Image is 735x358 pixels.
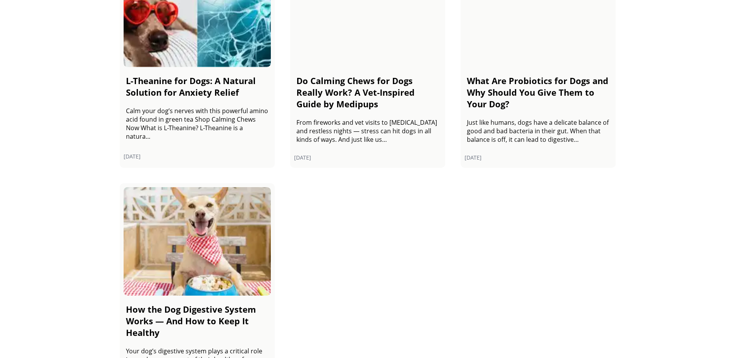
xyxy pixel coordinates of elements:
span: [DATE] [465,154,612,161]
img: Dog Digestive System [124,187,271,296]
h2: L-Theanine for Dogs: A Natural Solution for Anxiety Relief [126,75,269,98]
h2: What Are Probiotics for Dogs and Why Should You Give Them to Your Dog? [467,75,609,110]
h2: Do Calming Chews for Dogs Really Work? A Vet-Inspired Guide by Medipups [296,75,439,110]
span: [DATE] [294,154,441,161]
p: Calm your dog’s nerves with this powerful amino acid found in green tea Shop Calming Chews Now Wh... [126,107,269,141]
h2: How the Dog Digestive System Works — And How to Keep It Healthy [126,303,269,338]
p: From fireworks and vet visits to [MEDICAL_DATA] and restless nights — stress can hit dogs in all ... [296,118,439,144]
p: Just like humans, dogs have a delicate balance of good and bad bacteria in their gut. When that b... [467,118,609,144]
span: [DATE] [124,153,271,160]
